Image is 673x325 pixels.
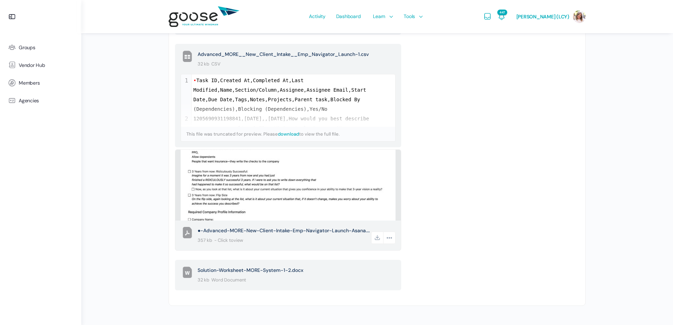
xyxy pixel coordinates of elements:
span: CSV [211,59,221,69]
a: download [278,131,299,137]
span: 357 KB [198,235,212,245]
span: 32 KB [198,59,209,69]
a: Agencies [4,92,78,109]
span: Groups [19,45,35,51]
span: 447 [497,10,507,15]
span: Members [19,80,40,86]
a: Solution-Worksheet-MORE-System-1-2.docx 32 KB Word Document [194,262,395,288]
a: Groups [4,39,78,56]
span: Word Document [211,275,246,285]
span: view [234,237,243,243]
a: ●-Advanced-MORE-New-Client-Intake-Emp-Navigator-Launch-Asana.pdf 357 KB -Click toview [194,222,395,249]
div: This file was truncated for preview. Please to view the full file. [181,127,396,142]
span: 32 KB [198,275,209,285]
span: ●-Advanced-MORE-New-Client-Intake-Emp-Navigator-Launch-Asana.pdf [198,226,370,235]
span: Click to [218,237,234,243]
span: Solution-Worksheet-MORE-System-1-2.docx [198,266,370,275]
span: Advanced_MORE__New_Client_Intake__Emp_Navigator_Launch-1.csv [198,50,370,59]
span: Vendor Hub [19,62,45,68]
a: Members [4,74,78,92]
iframe: Chat Widget [638,291,673,325]
a: Advanced_MORE__New_Client_Intake__Emp_Navigator_Launch-1.csv 32 KB CSV [194,46,395,72]
a: Vendor Hub [4,56,78,74]
span: Agencies [19,98,39,104]
span: - [214,237,217,243]
span: [PERSON_NAME] (LCY) [516,13,569,20]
